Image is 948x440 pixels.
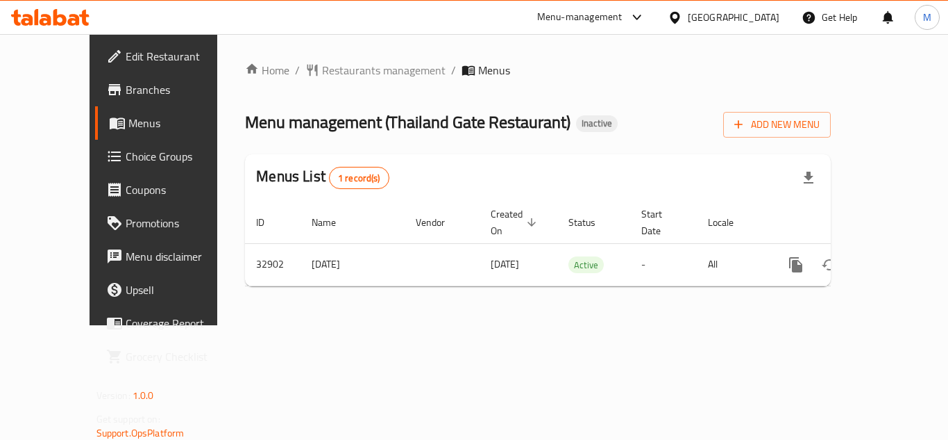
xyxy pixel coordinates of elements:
span: Inactive [576,117,618,129]
a: Coupons [95,173,248,206]
div: [GEOGRAPHIC_DATA] [688,10,779,25]
span: Upsell [126,282,237,298]
span: Locale [708,214,752,231]
span: Edit Restaurant [126,48,237,65]
nav: breadcrumb [245,62,831,79]
table: enhanced table [245,202,924,286]
span: Start Date [641,206,680,239]
span: Promotions [126,215,237,231]
span: Coupons [126,181,237,198]
span: M [923,10,931,25]
div: Export file [792,161,825,195]
td: - [630,243,697,286]
span: Menu management ( Thailand Gate Restaurant ) [245,106,570,138]
div: Inactive [576,115,618,132]
a: Menus [95,106,248,140]
span: ID [256,214,282,231]
span: Menus [128,115,237,131]
a: Coverage Report [95,307,248,340]
a: Branches [95,73,248,106]
span: Status [568,214,613,231]
a: Home [245,62,289,79]
a: Restaurants management [305,62,446,79]
a: Promotions [95,206,248,240]
div: Active [568,256,604,273]
a: Grocery Checklist [95,340,248,373]
td: 32902 [245,243,301,286]
span: Coverage Report [126,315,237,332]
li: / [451,62,456,79]
div: Menu-management [537,9,623,26]
span: Vendor [416,214,463,231]
button: Add New Menu [723,112,831,138]
td: [DATE] [301,243,405,286]
li: / [295,62,300,79]
span: Grocery Checklist [126,348,237,365]
span: Branches [126,81,237,98]
span: Name [312,214,354,231]
button: more [779,248,813,282]
div: Total records count [329,167,389,189]
span: 1.0.0 [133,386,154,405]
span: 1 record(s) [330,172,389,185]
span: Menus [478,62,510,79]
span: [DATE] [491,255,519,273]
a: Choice Groups [95,140,248,173]
span: Active [568,257,604,273]
a: Upsell [95,273,248,307]
button: Change Status [813,248,846,282]
span: Created On [491,206,541,239]
td: All [697,243,768,286]
span: Choice Groups [126,148,237,165]
span: Get support on: [96,410,160,428]
a: Menu disclaimer [95,240,248,273]
h2: Menus List [256,166,389,189]
span: Menu disclaimer [126,248,237,265]
th: Actions [768,202,924,244]
a: Edit Restaurant [95,40,248,73]
span: Restaurants management [322,62,446,79]
span: Version: [96,386,130,405]
span: Add New Menu [734,116,820,133]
